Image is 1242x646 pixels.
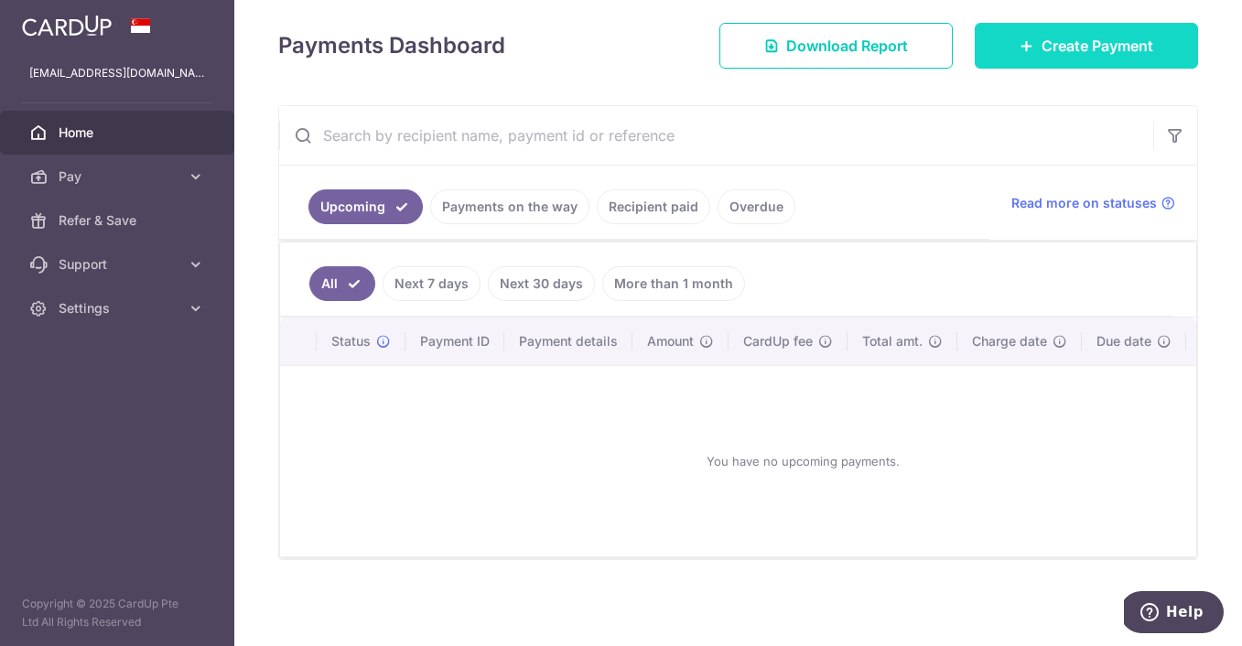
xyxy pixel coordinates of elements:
span: Amount [647,332,694,350]
span: Settings [59,299,179,318]
img: CardUp [22,15,112,37]
a: Payments on the way [430,189,589,224]
input: Search by recipient name, payment id or reference [279,106,1153,165]
span: Read more on statuses [1011,194,1157,212]
iframe: Opens a widget where you can find more information [1124,591,1224,637]
span: Create Payment [1042,35,1153,57]
span: Support [59,255,179,274]
th: Payment ID [405,318,504,365]
a: Recipient paid [597,189,710,224]
a: Next 30 days [488,266,595,301]
span: Refer & Save [59,211,179,230]
a: Next 7 days [383,266,481,301]
a: Read more on statuses [1011,194,1175,212]
span: Download Report [786,35,908,57]
span: Home [59,124,179,142]
a: Upcoming [308,189,423,224]
span: Total amt. [862,332,923,350]
th: Payment details [504,318,632,365]
span: Status [331,332,371,350]
a: Download Report [719,23,953,69]
h4: Payments Dashboard [278,29,505,62]
span: Due date [1096,332,1151,350]
span: Charge date [972,332,1047,350]
span: CardUp fee [743,332,813,350]
span: Pay [59,167,179,186]
a: More than 1 month [602,266,745,301]
p: [EMAIL_ADDRESS][DOMAIN_NAME] [29,64,205,82]
a: Create Payment [975,23,1198,69]
a: All [309,266,375,301]
a: Overdue [718,189,795,224]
